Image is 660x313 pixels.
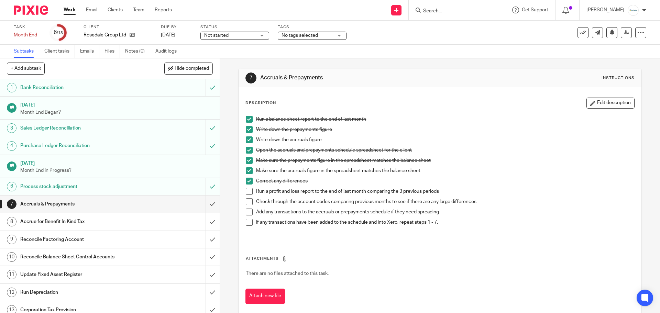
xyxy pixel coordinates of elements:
[204,33,229,38] span: Not started
[256,167,634,174] p: Make sure the accruals figure in the spreadsheet matches the balance sheet
[256,198,634,205] p: Check through the account codes comparing previous months to see if there are any large differences
[282,33,318,38] span: No tags selected
[84,24,152,30] label: Client
[586,98,635,109] button: Edit description
[245,72,256,83] div: 7
[7,252,16,262] div: 10
[125,45,150,58] a: Notes (0)
[108,7,123,13] a: Clients
[20,234,139,245] h1: Reconcile Factoring Account
[80,45,99,58] a: Emails
[256,116,634,123] p: Run a balance sheet report to the end of last month
[7,217,16,226] div: 8
[164,63,213,74] button: Hide completed
[57,31,63,35] small: /13
[161,24,192,30] label: Due by
[14,5,48,15] img: Pixie
[20,287,139,298] h1: Run Depreciation
[7,141,16,151] div: 4
[7,123,16,133] div: 3
[7,235,16,244] div: 9
[155,7,172,13] a: Reports
[20,269,139,280] h1: Update Fixed Asset Register
[14,24,41,30] label: Task
[586,7,624,13] p: [PERSON_NAME]
[278,24,346,30] label: Tags
[14,45,39,58] a: Subtasks
[256,147,634,154] p: Open the accruals and prepayments schedule spreadsheet for the client
[246,257,279,260] span: Attachments
[7,182,16,191] div: 6
[133,7,144,13] a: Team
[246,271,329,276] span: There are no files attached to this task.
[7,83,16,92] div: 1
[20,199,139,209] h1: Accruals & Prepayments
[422,8,484,14] input: Search
[256,126,634,133] p: Write down the prepayments figure
[20,181,139,192] h1: Process stock adjustment
[200,24,269,30] label: Status
[20,158,213,167] h1: [DATE]
[20,216,139,227] h1: Accrue for Benefit In Kind Tax
[260,74,455,81] h1: Accruals & Prepayments
[628,5,639,16] img: Infinity%20Logo%20with%20Whitespace%20.png
[256,209,634,215] p: Add any transactions to the accruals or prepayments schedule if they need spreading
[256,136,634,143] p: Write down the accruals figure
[20,82,139,93] h1: Bank Reconciliation
[20,141,139,151] h1: Purchase Ledger Reconciliation
[161,33,175,37] span: [DATE]
[245,100,276,106] p: Description
[155,45,182,58] a: Audit logs
[20,109,213,116] p: Month End Began?
[20,167,213,174] p: Month End in Progress?
[20,252,139,262] h1: Reconcile Balance Sheet Control Accounts
[20,123,139,133] h1: Sales Ledger Reconciliation
[104,45,120,58] a: Files
[7,63,45,74] button: + Add subtask
[256,219,634,226] p: If any transactions have been added to the schedule and into Xero, repeat steps 1 - 7.
[7,288,16,297] div: 12
[256,157,634,164] p: Make sure the prepayments figure in the spreadsheet matches the balance sheet
[245,289,285,304] button: Attach new file
[602,75,635,81] div: Instructions
[522,8,548,12] span: Get Support
[14,32,41,38] div: Month End
[7,199,16,209] div: 7
[64,7,76,13] a: Work
[20,100,213,109] h1: [DATE]
[256,188,634,195] p: Run a profit and loss report to the end of last month comparing the 3 previous periods
[175,66,209,71] span: Hide completed
[86,7,97,13] a: Email
[54,29,63,36] div: 6
[256,178,634,185] p: Correct any differences
[7,270,16,279] div: 11
[44,45,75,58] a: Client tasks
[84,32,126,38] p: Rosedale Group Ltd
